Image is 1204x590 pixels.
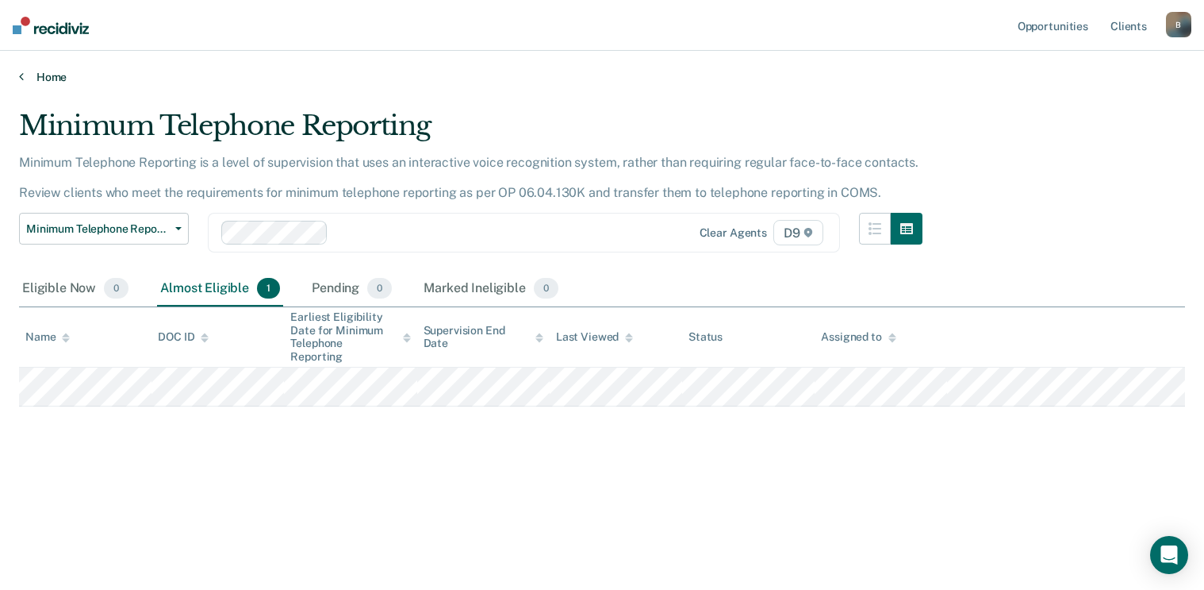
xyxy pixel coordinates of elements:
[19,155,918,200] p: Minimum Telephone Reporting is a level of supervision that uses an interactive voice recognition ...
[25,330,70,344] div: Name
[19,272,132,307] div: Eligible Now0
[424,324,543,351] div: Supervision End Date
[158,330,209,344] div: DOC ID
[1166,12,1191,37] button: B
[157,272,283,307] div: Almost Eligible1
[19,110,922,155] div: Minimum Telephone Reporting
[1150,536,1188,574] div: Open Intercom Messenger
[257,278,280,299] span: 1
[104,278,128,299] span: 0
[367,278,392,299] span: 0
[290,310,410,364] div: Earliest Eligibility Date for Minimum Telephone Reporting
[13,17,89,34] img: Recidiviz
[309,272,395,307] div: Pending0
[534,278,558,299] span: 0
[26,222,169,236] span: Minimum Telephone Reporting
[821,330,895,344] div: Assigned to
[19,213,189,245] button: Minimum Telephone Reporting
[700,226,767,240] div: Clear agents
[420,272,562,307] div: Marked Ineligible0
[556,330,633,344] div: Last Viewed
[688,330,723,344] div: Status
[773,220,823,245] span: D9
[19,70,1185,84] a: Home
